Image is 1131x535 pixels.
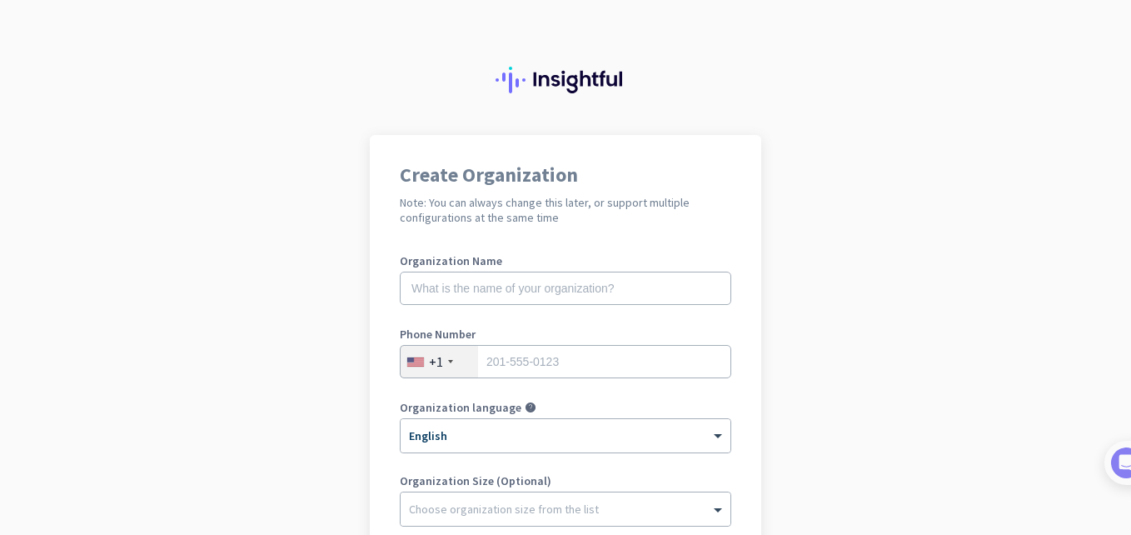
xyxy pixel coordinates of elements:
input: What is the name of your organization? [400,272,731,305]
label: Phone Number [400,328,731,340]
input: 201-555-0123 [400,345,731,378]
h2: Note: You can always change this later, or support multiple configurations at the same time [400,195,731,225]
label: Organization language [400,402,521,413]
i: help [525,402,536,413]
div: +1 [429,353,443,370]
label: Organization Size (Optional) [400,475,731,487]
img: Insightful [496,67,635,93]
label: Organization Name [400,255,731,267]
h1: Create Organization [400,165,731,185]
